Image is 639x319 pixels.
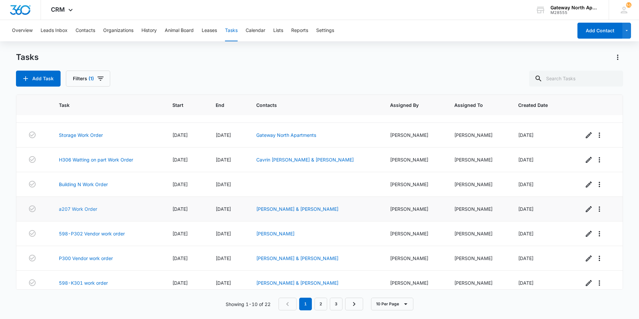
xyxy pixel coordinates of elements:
div: [PERSON_NAME] [390,230,438,237]
button: Add Contact [577,23,622,39]
button: Calendar [246,20,265,41]
span: End [216,102,231,109]
div: account id [550,10,599,15]
a: [PERSON_NAME] [256,231,295,236]
a: H306 Watting on part Work Order [59,156,133,163]
span: Start [172,102,190,109]
a: Cavrin [PERSON_NAME] & [PERSON_NAME] [256,157,354,162]
span: [DATE] [216,132,231,138]
div: [PERSON_NAME] [454,205,502,212]
div: [PERSON_NAME] [390,156,438,163]
div: [PERSON_NAME] [454,156,502,163]
button: Overview [12,20,33,41]
a: P300 Vendor work order [59,255,113,262]
span: [DATE] [216,181,231,187]
span: [DATE] [216,255,231,261]
div: [PERSON_NAME] [390,181,438,188]
div: [PERSON_NAME] [390,279,438,286]
button: Filters(1) [66,71,110,87]
button: Settings [316,20,334,41]
button: Contacts [76,20,95,41]
div: [PERSON_NAME] [390,132,438,139]
h1: Tasks [16,52,39,62]
input: Search Tasks [529,71,623,87]
span: Assigned By [390,102,428,109]
a: Page 3 [330,298,342,310]
button: 10 Per Page [371,298,413,310]
span: [DATE] [172,181,188,187]
button: Leads Inbox [41,20,68,41]
button: Actions [612,52,623,63]
span: Contacts [256,102,365,109]
a: Page 2 [315,298,327,310]
div: [PERSON_NAME] [390,255,438,262]
button: Animal Board [165,20,194,41]
span: Created Date [518,102,558,109]
a: Gateway North Apartments [256,132,316,138]
span: [DATE] [216,206,231,212]
span: CRM [51,6,65,13]
a: Building N Work Order [59,181,108,188]
a: [PERSON_NAME] & [PERSON_NAME] [256,206,338,212]
span: [DATE] [518,181,533,187]
a: Storage Work Order [59,132,103,139]
div: notifications count [626,2,631,8]
button: Add Task [16,71,61,87]
a: 598-P302 Vendor work order [59,230,125,237]
a: Next Page [345,298,363,310]
button: Lists [273,20,283,41]
button: History [141,20,157,41]
span: [DATE] [518,157,533,162]
div: account name [550,5,599,10]
span: [DATE] [216,231,231,236]
span: [DATE] [216,280,231,286]
div: [PERSON_NAME] [390,205,438,212]
span: 51 [626,2,631,8]
em: 1 [299,298,312,310]
span: [DATE] [518,280,533,286]
a: [PERSON_NAME] & [PERSON_NAME] [256,280,338,286]
span: [DATE] [172,132,188,138]
span: [DATE] [172,231,188,236]
span: Assigned To [454,102,493,109]
span: [DATE] [518,132,533,138]
span: [DATE] [518,231,533,236]
span: [DATE] [518,255,533,261]
a: 598-K301 work order [59,279,108,286]
nav: Pagination [279,298,363,310]
span: [DATE] [518,206,533,212]
div: [PERSON_NAME] [454,255,502,262]
div: [PERSON_NAME] [454,279,502,286]
a: a207 Work Order [59,205,97,212]
span: [DATE] [172,255,188,261]
div: [PERSON_NAME] [454,181,502,188]
button: Tasks [225,20,238,41]
a: [PERSON_NAME] & [PERSON_NAME] [256,255,338,261]
span: [DATE] [172,280,188,286]
button: Reports [291,20,308,41]
button: Leases [202,20,217,41]
button: Organizations [103,20,133,41]
p: Showing 1-10 of 22 [226,301,271,308]
span: [DATE] [172,157,188,162]
span: Task [59,102,147,109]
div: [PERSON_NAME] [454,132,502,139]
span: [DATE] [172,206,188,212]
div: [PERSON_NAME] [454,230,502,237]
span: [DATE] [216,157,231,162]
span: (1) [89,76,94,81]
